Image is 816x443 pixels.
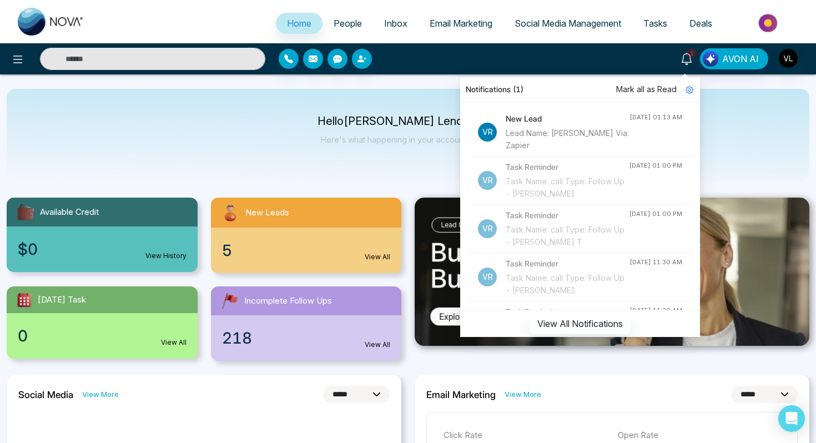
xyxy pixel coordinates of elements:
[729,11,809,36] img: Market-place.gif
[629,161,682,170] div: [DATE] 01:00 PM
[365,252,390,262] a: View All
[506,306,629,318] h4: Task Reminder
[145,251,187,261] a: View History
[478,268,497,286] p: Vr
[204,286,409,361] a: Incomplete Follow Ups218View All
[506,175,629,200] div: Task Name: call Type: Follow Up - [PERSON_NAME]
[478,123,497,142] p: Vr
[38,294,86,306] span: [DATE] Task
[687,48,697,58] span: 1
[18,324,28,348] span: 0
[220,291,240,311] img: followUps.svg
[779,49,798,68] img: User Avatar
[222,239,232,262] span: 5
[629,258,682,267] div: [DATE] 11:30 AM
[276,13,323,34] a: Home
[673,48,700,68] a: 1
[616,83,677,95] span: Mark all as Read
[505,389,541,400] a: View More
[515,18,621,29] span: Social Media Management
[365,340,390,350] a: View All
[506,272,629,296] div: Task Name: call Type: Follow Up - [PERSON_NAME]
[478,171,497,190] p: Vr
[82,389,119,400] a: View More
[506,224,629,248] div: Task Name: call Type: Follow Up - [PERSON_NAME] T
[629,306,682,315] div: [DATE] 11:30 AM
[430,18,492,29] span: Email Marketing
[506,127,629,152] div: Lead Name: [PERSON_NAME] Via: Zapier
[222,326,252,350] span: 218
[426,389,496,400] h2: Email Marketing
[506,258,629,270] h4: Task Reminder
[444,429,607,442] p: Click Rate
[245,207,289,219] span: New Leads
[478,219,497,238] p: Vr
[643,18,667,29] span: Tasks
[220,202,241,223] img: newLeads.svg
[318,117,499,126] p: Hello [PERSON_NAME] LendingHub
[530,313,630,334] button: View All Notifications
[506,113,629,125] h4: New Lead
[506,209,629,221] h4: Task Reminder
[18,238,38,261] span: $0
[16,291,33,309] img: todayTask.svg
[18,8,84,36] img: Nova CRM Logo
[204,198,409,273] a: New Leads5View All
[323,13,373,34] a: People
[287,18,311,29] span: Home
[503,13,632,34] a: Social Media Management
[384,18,407,29] span: Inbox
[506,161,629,173] h4: Task Reminder
[722,52,759,66] span: AVON AI
[40,206,99,219] span: Available Credit
[618,429,781,442] p: Open Rate
[373,13,419,34] a: Inbox
[244,295,332,308] span: Incomplete Follow Ups
[161,338,187,348] a: View All
[334,18,362,29] span: People
[629,209,682,219] div: [DATE] 01:00 PM
[678,13,723,34] a: Deals
[18,389,73,400] h2: Social Media
[460,78,700,102] div: Notifications (1)
[700,48,768,69] button: AVON AI
[16,202,36,222] img: availableCredit.svg
[419,13,503,34] a: Email Marketing
[632,13,678,34] a: Tasks
[703,51,718,67] img: Lead Flow
[689,18,712,29] span: Deals
[415,198,809,346] img: .
[778,405,805,432] div: Open Intercom Messenger
[629,113,682,122] div: [DATE] 01:13 AM
[318,135,499,144] p: Here's what happening in your account [DATE].
[530,318,630,328] a: View All Notifications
